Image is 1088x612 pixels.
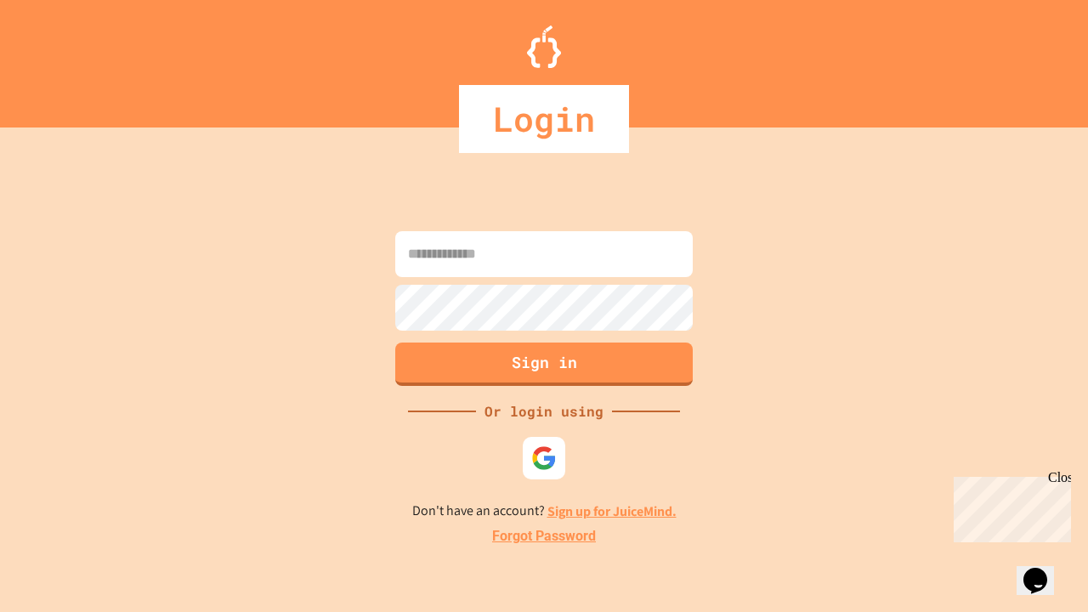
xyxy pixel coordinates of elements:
img: google-icon.svg [531,445,557,471]
div: Chat with us now!Close [7,7,117,108]
div: Or login using [476,401,612,422]
img: Logo.svg [527,25,561,68]
button: Sign in [395,343,693,386]
iframe: chat widget [1017,544,1071,595]
a: Forgot Password [492,526,596,547]
iframe: chat widget [947,470,1071,542]
a: Sign up for JuiceMind. [547,502,677,520]
div: Login [459,85,629,153]
p: Don't have an account? [412,501,677,522]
